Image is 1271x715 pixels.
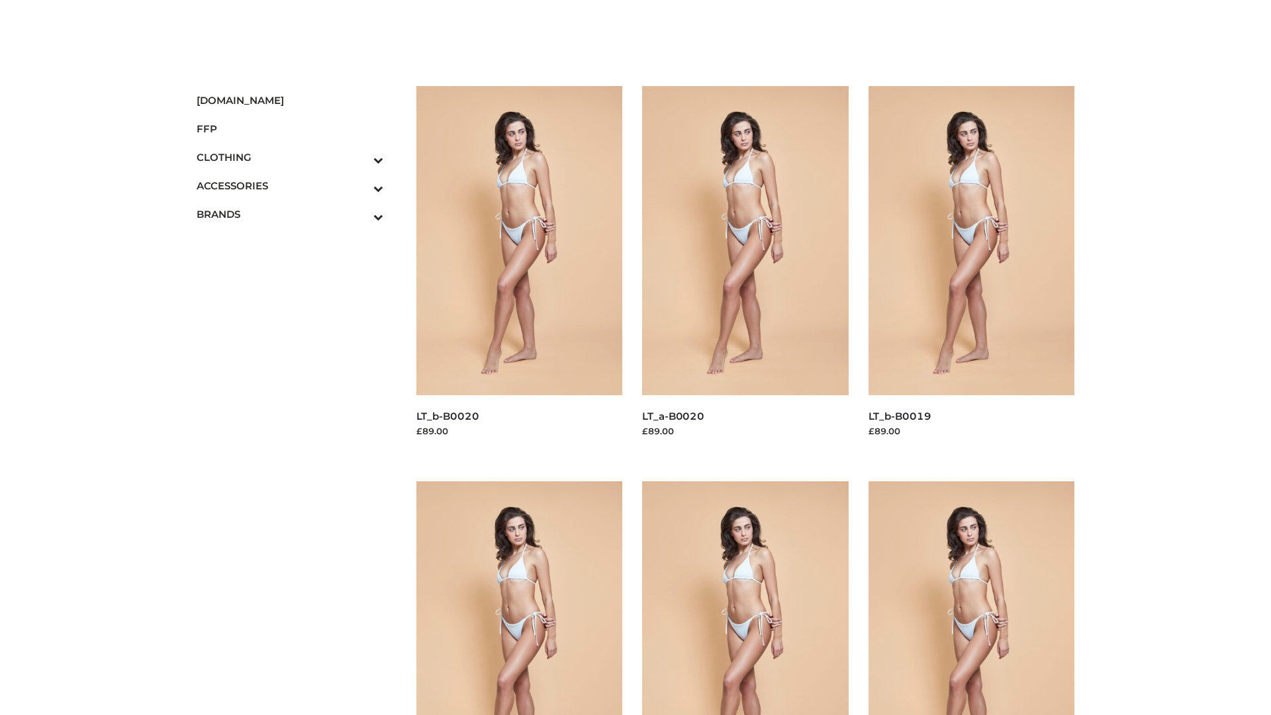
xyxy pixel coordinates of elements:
[197,115,383,143] a: FFP
[337,171,383,200] button: Toggle Submenu
[197,121,383,136] span: FFP
[337,200,383,228] button: Toggle Submenu
[416,424,623,438] div: £89.00
[247,30,293,40] a: Test6
[197,178,383,193] span: ACCESSORIES
[197,200,383,228] a: BRANDSToggle Submenu
[416,440,465,450] a: Read more
[197,93,383,108] span: [DOMAIN_NAME]
[1031,30,1054,40] bdi: 0.00
[869,424,1075,438] div: £89.00
[642,424,849,438] div: £89.00
[642,440,691,450] a: Read more
[197,150,383,165] span: CLOTHING
[197,86,383,115] a: [DOMAIN_NAME]
[197,171,383,200] a: ACCESSORIESToggle Submenu
[197,143,383,171] a: CLOTHINGToggle Submenu
[337,143,383,171] button: Toggle Submenu
[567,9,765,61] img: Schmodel Admin 964
[869,440,918,450] a: Read more
[869,410,931,422] a: LT_b-B0019
[642,410,704,422] a: LT_a-B0020
[416,410,479,422] a: LT_b-B0020
[1031,30,1036,40] span: £
[1031,30,1054,40] a: £0.00
[197,207,383,222] span: BRANDS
